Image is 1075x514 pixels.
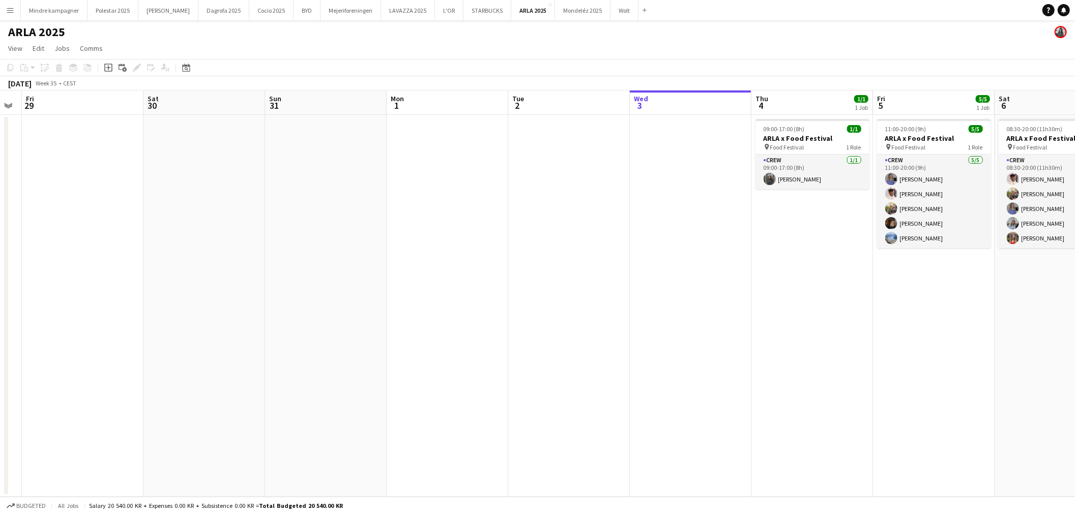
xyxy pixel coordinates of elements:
[976,104,990,111] div: 1 Job
[756,134,869,143] h3: ARLA x Food Festival
[756,119,869,189] app-job-card: 09:00-17:00 (8h)1/1ARLA x Food Festival Food Festival1 RoleCrew1/109:00-17:00 (8h)[PERSON_NAME]
[999,94,1010,103] span: Sat
[26,94,34,103] span: Fri
[391,94,404,103] span: Mon
[877,155,991,248] app-card-role: Crew5/511:00-20:00 (9h)[PERSON_NAME][PERSON_NAME][PERSON_NAME][PERSON_NAME][PERSON_NAME]
[877,134,991,143] h3: ARLA x Food Festival
[21,1,88,20] button: Mindre kampagner
[847,125,861,133] span: 1/1
[892,143,926,151] span: Food Festival
[33,44,44,53] span: Edit
[76,42,107,55] a: Comms
[259,502,343,509] span: Total Budgeted 20 540.00 KR
[756,155,869,189] app-card-role: Crew1/109:00-17:00 (8h)[PERSON_NAME]
[5,500,47,511] button: Budgeted
[855,104,868,111] div: 1 Job
[8,44,22,53] span: View
[148,94,159,103] span: Sat
[1007,125,1063,133] span: 08:30-20:00 (11h30m)
[16,502,46,509] span: Budgeted
[198,1,249,20] button: Dagrofa 2025
[854,95,868,103] span: 1/1
[294,1,321,20] button: BYD
[463,1,511,20] button: STARBUCKS
[634,94,648,103] span: Wed
[754,100,768,111] span: 4
[770,143,804,151] span: Food Festival
[976,95,990,103] span: 5/5
[8,24,65,40] h1: ARLA 2025
[138,1,198,20] button: [PERSON_NAME]
[764,125,805,133] span: 09:00-17:00 (8h)
[249,1,294,20] button: Cocio 2025
[877,119,991,248] app-job-card: 11:00-20:00 (9h)5/5ARLA x Food Festival Food Festival1 RoleCrew5/511:00-20:00 (9h)[PERSON_NAME][P...
[1055,26,1067,38] app-user-avatar: Mia Tidemann
[268,100,281,111] span: 31
[24,100,34,111] span: 29
[28,42,48,55] a: Edit
[389,100,404,111] span: 1
[611,1,638,20] button: Wolt
[969,125,983,133] span: 5/5
[847,143,861,151] span: 1 Role
[435,1,463,20] button: L'OR
[511,1,555,20] button: ARLA 2025
[56,502,80,509] span: All jobs
[1013,143,1048,151] span: Food Festival
[80,44,103,53] span: Comms
[876,100,885,111] span: 5
[997,100,1010,111] span: 6
[381,1,435,20] button: LAVAZZA 2025
[146,100,159,111] span: 30
[512,94,524,103] span: Tue
[54,44,70,53] span: Jobs
[63,79,76,87] div: CEST
[321,1,381,20] button: Mejeriforeningen
[50,42,74,55] a: Jobs
[885,125,926,133] span: 11:00-20:00 (9h)
[4,42,26,55] a: View
[968,143,983,151] span: 1 Role
[632,100,648,111] span: 3
[555,1,611,20] button: Mondeléz 2025
[88,1,138,20] button: Polestar 2025
[269,94,281,103] span: Sun
[756,94,768,103] span: Thu
[877,94,885,103] span: Fri
[34,79,59,87] span: Week 35
[89,502,343,509] div: Salary 20 540.00 KR + Expenses 0.00 KR + Subsistence 0.00 KR =
[511,100,524,111] span: 2
[8,78,32,88] div: [DATE]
